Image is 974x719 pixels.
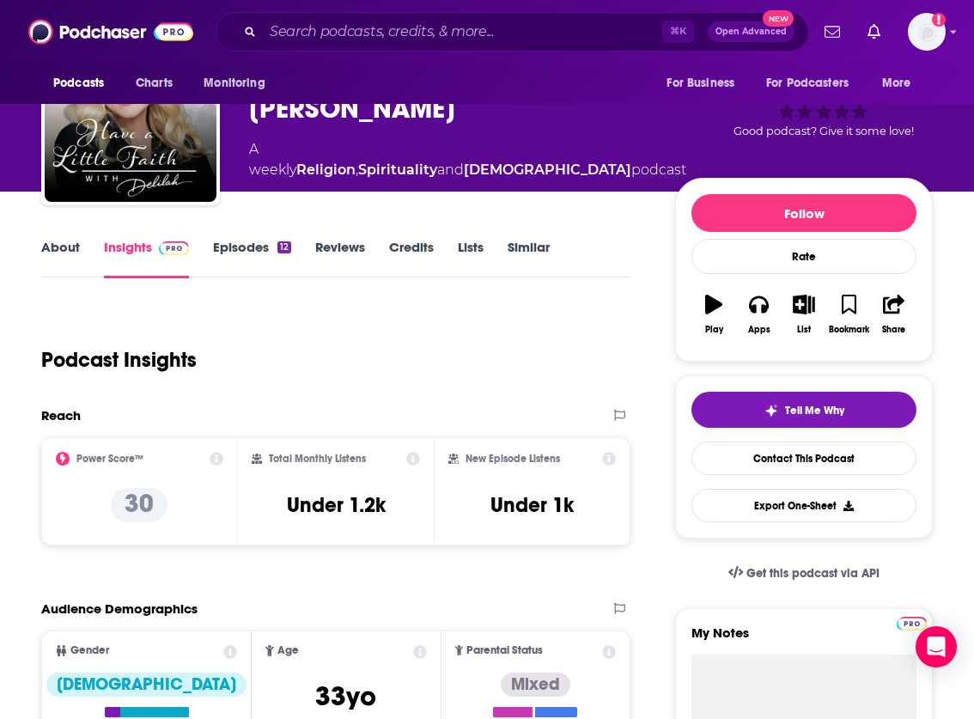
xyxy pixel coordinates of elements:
span: Parental Status [466,645,543,656]
span: ⌘ K [662,21,694,43]
div: Share [882,325,905,335]
button: Apps [736,283,781,345]
a: [DEMOGRAPHIC_DATA] [464,161,631,178]
span: Tell Me Why [785,404,844,417]
a: Charts [125,67,183,100]
button: open menu [41,67,126,100]
a: About [41,239,80,278]
div: [DEMOGRAPHIC_DATA] [46,673,247,697]
h2: Total Monthly Listens [269,453,366,465]
span: Logged in as BBRMusicGroup [908,13,946,51]
span: Get this podcast via API [746,566,880,581]
div: 12 [277,241,291,253]
span: Good podcast? Give it some love! [734,125,914,137]
h1: Podcast Insights [41,347,197,373]
span: Monitoring [204,71,265,95]
a: Contact This Podcast [691,442,916,475]
a: Show notifications dropdown [861,17,887,46]
span: New [763,10,794,27]
a: Get this podcast via API [715,552,893,594]
h2: New Episode Listens [466,453,560,465]
span: Open Advanced [715,27,787,36]
p: 30 [111,488,167,522]
div: Bookmark [829,325,869,335]
div: A weekly podcast [249,139,686,180]
button: tell me why sparkleTell Me Why [691,392,916,428]
button: open menu [755,67,874,100]
span: Charts [136,71,173,95]
button: open menu [870,67,933,100]
a: Show notifications dropdown [818,17,847,46]
div: List [797,325,811,335]
button: Play [691,283,736,345]
button: Export One-Sheet [691,489,916,522]
div: Open Intercom Messenger [916,626,957,667]
span: For Podcasters [766,71,849,95]
div: Search podcasts, credits, & more... [216,12,809,52]
span: Gender [70,645,109,656]
button: List [782,283,826,345]
button: open menu [654,67,756,100]
button: Show profile menu [908,13,946,51]
a: Religion [296,161,356,178]
img: Podchaser Pro [897,617,927,631]
img: tell me why sparkle [764,404,778,417]
img: Podchaser - Follow, Share and Rate Podcasts [28,15,193,48]
input: Search podcasts, credits, & more... [263,18,662,46]
div: Apps [748,325,770,335]
button: Bookmark [826,283,871,345]
h3: Under 1.2k [287,492,386,518]
img: Podchaser Pro [159,241,189,255]
span: More [882,71,911,95]
a: Pro website [897,614,927,631]
a: InsightsPodchaser Pro [104,239,189,278]
button: Follow [691,194,916,232]
a: Lists [458,239,484,278]
span: and [437,161,464,178]
button: open menu [192,67,287,100]
h3: Under 1k [490,492,574,518]
span: , [356,161,358,178]
img: Have A Little Faith with Delilah [45,30,216,202]
span: For Business [667,71,734,95]
div: Play [705,325,723,335]
div: Mixed [501,673,570,697]
a: Reviews [315,239,365,278]
h2: Reach [41,407,81,423]
span: 33 yo [315,679,376,713]
button: Share [872,283,916,345]
span: Age [277,645,299,656]
label: My Notes [691,625,916,655]
a: Spirituality [358,161,437,178]
svg: Add a profile image [932,13,946,27]
img: User Profile [908,13,946,51]
h2: Audience Demographics [41,600,198,617]
div: Rate [691,239,916,274]
a: Episodes12 [213,239,291,278]
a: Similar [508,239,550,278]
span: Podcasts [53,71,104,95]
h2: Power Score™ [76,453,143,465]
button: Open AdvancedNew [708,21,794,42]
a: Credits [389,239,434,278]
